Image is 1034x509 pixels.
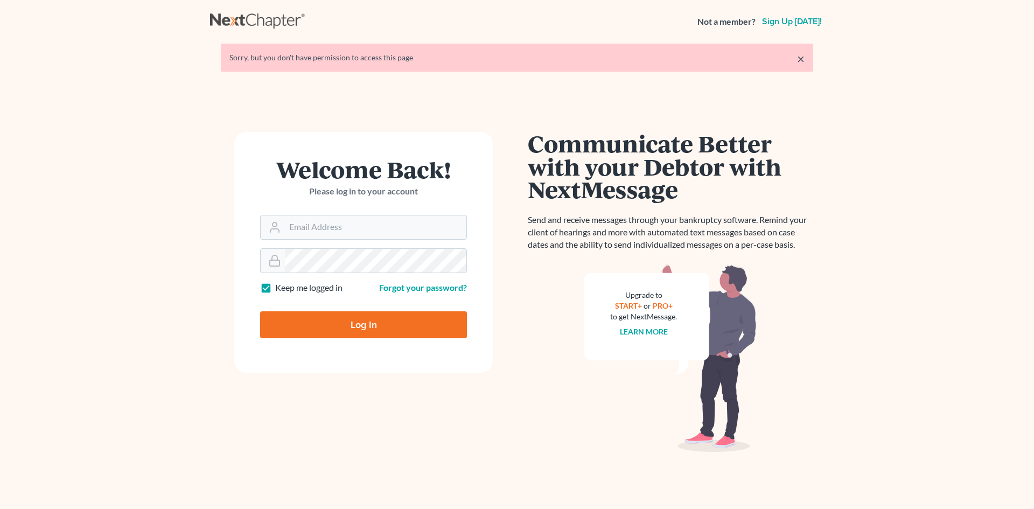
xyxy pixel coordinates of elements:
label: Keep me logged in [275,282,343,294]
a: PRO+ [653,301,673,310]
h1: Welcome Back! [260,158,467,181]
a: Forgot your password? [379,282,467,292]
a: Sign up [DATE]! [760,17,824,26]
div: Upgrade to [610,290,677,301]
div: to get NextMessage. [610,311,677,322]
p: Please log in to your account [260,185,467,198]
h1: Communicate Better with your Debtor with NextMessage [528,132,813,201]
div: Sorry, but you don't have permission to access this page [229,52,805,63]
span: or [644,301,651,310]
a: START+ [615,301,642,310]
input: Email Address [285,215,466,239]
input: Log In [260,311,467,338]
a: Learn more [620,327,668,336]
strong: Not a member? [697,16,756,28]
a: × [797,52,805,65]
img: nextmessage_bg-59042aed3d76b12b5cd301f8e5b87938c9018125f34e5fa2b7a6b67550977c72.svg [584,264,757,452]
p: Send and receive messages through your bankruptcy software. Remind your client of hearings and mo... [528,214,813,251]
